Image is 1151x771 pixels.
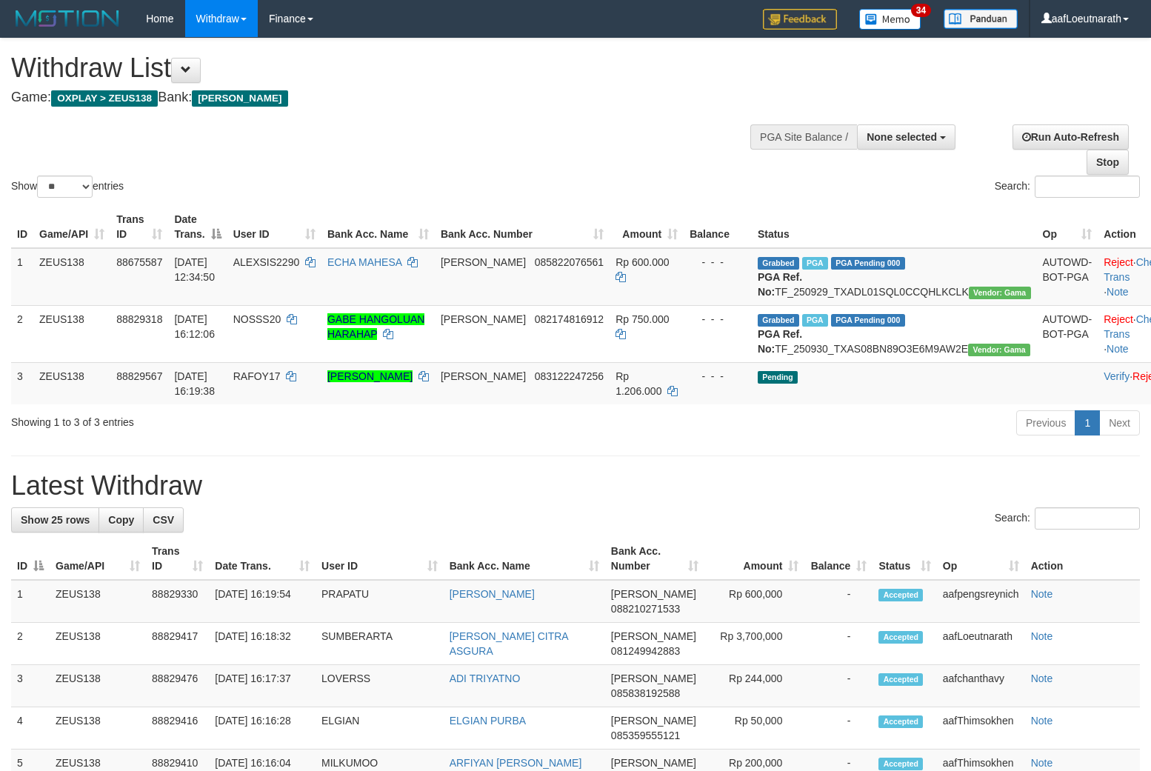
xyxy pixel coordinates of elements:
[11,707,50,750] td: 4
[33,248,110,306] td: ZEUS138
[704,665,804,707] td: Rp 244,000
[831,257,905,270] span: PGA Pending
[316,707,444,750] td: ELGIAN
[146,665,209,707] td: 88829476
[11,206,33,248] th: ID
[804,623,873,665] td: -
[1031,715,1053,727] a: Note
[116,256,162,268] span: 88675587
[968,344,1030,356] span: Vendor URL: https://trx31.1velocity.biz
[11,471,1140,501] h1: Latest Withdraw
[316,580,444,623] td: PRAPATU
[450,757,582,769] a: ARFIYAN [PERSON_NAME]
[1087,150,1129,175] a: Stop
[11,580,50,623] td: 1
[611,687,680,699] span: Copy 085838192588 to clipboard
[611,757,696,769] span: [PERSON_NAME]
[615,313,669,325] span: Rp 750.000
[937,538,1025,580] th: Op: activate to sort column ascending
[1104,313,1133,325] a: Reject
[878,715,923,728] span: Accepted
[684,206,752,248] th: Balance
[11,53,753,83] h1: Withdraw List
[937,707,1025,750] td: aafThimsokhen
[937,623,1025,665] td: aafLoeutnarath
[944,9,1018,29] img: panduan.png
[450,630,568,657] a: [PERSON_NAME] CITRA ASGURA
[174,313,215,340] span: [DATE] 16:12:06
[143,507,184,533] a: CSV
[1035,507,1140,530] input: Search:
[752,206,1037,248] th: Status
[327,256,401,268] a: ECHA MAHESA
[1037,206,1098,248] th: Op: activate to sort column ascending
[611,630,696,642] span: [PERSON_NAME]
[37,176,93,198] select: Showentries
[33,305,110,362] td: ZEUS138
[50,665,146,707] td: ZEUS138
[1031,630,1053,642] a: Note
[1031,588,1053,600] a: Note
[209,623,316,665] td: [DATE] 16:18:32
[995,176,1140,198] label: Search:
[174,256,215,283] span: [DATE] 12:34:50
[878,758,923,770] span: Accepted
[611,603,680,615] span: Copy 088210271533 to clipboard
[611,672,696,684] span: [PERSON_NAME]
[1031,757,1053,769] a: Note
[50,623,146,665] td: ZEUS138
[802,257,828,270] span: Marked by aafpengsreynich
[11,409,469,430] div: Showing 1 to 3 of 3 entries
[327,313,424,340] a: GABE HANGOLUAN HARAHAP
[50,707,146,750] td: ZEUS138
[969,287,1031,299] span: Vendor URL: https://trx31.1velocity.biz
[11,665,50,707] td: 3
[873,538,936,580] th: Status: activate to sort column ascending
[704,580,804,623] td: Rp 600,000
[316,665,444,707] td: LOVERSS
[535,370,604,382] span: Copy 083122247256 to clipboard
[690,255,746,270] div: - - -
[33,206,110,248] th: Game/API: activate to sort column ascending
[804,538,873,580] th: Balance: activate to sort column ascending
[1104,370,1130,382] a: Verify
[615,370,661,397] span: Rp 1.206.000
[758,257,799,270] span: Grabbed
[450,588,535,600] a: [PERSON_NAME]
[209,580,316,623] td: [DATE] 16:19:54
[168,206,227,248] th: Date Trans.: activate to sort column descending
[1104,256,1133,268] a: Reject
[233,370,281,382] span: RAFOY17
[51,90,158,107] span: OXPLAY > ZEUS138
[704,623,804,665] td: Rp 3,700,000
[321,206,435,248] th: Bank Acc. Name: activate to sort column ascending
[763,9,837,30] img: Feedback.jpg
[752,248,1037,306] td: TF_250929_TXADL01SQL0CCQHLKCLK
[995,507,1140,530] label: Search:
[227,206,321,248] th: User ID: activate to sort column ascending
[859,9,921,30] img: Button%20Memo.svg
[108,514,134,526] span: Copy
[11,538,50,580] th: ID: activate to sort column descending
[11,623,50,665] td: 2
[690,312,746,327] div: - - -
[878,673,923,686] span: Accepted
[758,314,799,327] span: Grabbed
[316,623,444,665] td: SUMBERARTA
[116,370,162,382] span: 88829567
[50,580,146,623] td: ZEUS138
[450,715,526,727] a: ELGIAN PURBA
[937,580,1025,623] td: aafpengsreynich
[704,707,804,750] td: Rp 50,000
[33,362,110,404] td: ZEUS138
[110,206,168,248] th: Trans ID: activate to sort column ascending
[804,707,873,750] td: -
[758,371,798,384] span: Pending
[610,206,684,248] th: Amount: activate to sort column ascending
[1031,672,1053,684] a: Note
[690,369,746,384] div: - - -
[11,362,33,404] td: 3
[1037,248,1098,306] td: AUTOWD-BOT-PGA
[146,623,209,665] td: 88829417
[535,256,604,268] span: Copy 085822076561 to clipboard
